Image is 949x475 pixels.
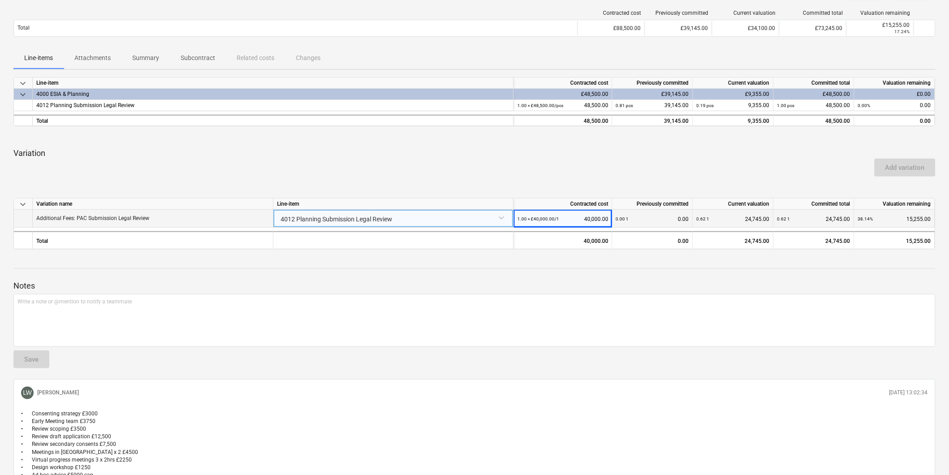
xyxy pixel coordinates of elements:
[181,53,215,63] p: Subcontract
[712,21,779,35] div: £34,100.00
[13,281,936,291] p: Notes
[36,89,510,100] div: 4000 ESIA & Planning
[774,89,854,100] div: £48,500.00
[581,10,641,16] div: Contracted cost
[517,116,608,127] div: 48,500.00
[612,199,693,210] div: Previously committed
[777,103,795,108] small: 1.00 pcs
[645,21,712,35] div: £39,145.00
[33,199,273,210] div: Variation name
[777,210,850,228] div: 24,745.00
[854,78,935,89] div: Valuation remaining
[697,116,770,127] div: 9,355.00
[517,103,563,108] small: 1.00 × £48,500.00 / pcs
[74,53,111,63] p: Attachments
[783,10,843,16] div: Committed total
[616,216,629,221] small: 0.00 1
[697,100,770,111] div: 9,355.00
[858,100,931,111] div: 0.00
[854,231,935,249] div: 15,255.00
[616,100,689,111] div: 39,145.00
[612,231,693,249] div: 0.00
[24,53,53,63] p: Line-items
[858,210,931,228] div: 15,255.00
[23,389,32,396] span: LW
[514,89,612,100] div: £48,500.00
[697,232,770,250] div: 24,745.00
[36,100,510,111] div: 4012 Planning Submission Legal Review
[850,22,910,28] div: £15,255.00
[774,78,854,89] div: Committed total
[895,29,910,34] small: 17.24%
[517,100,608,111] div: 48,500.00
[850,10,910,16] div: Valuation remaining
[616,210,689,228] div: 0.00
[17,24,30,32] p: Total
[37,389,79,397] p: [PERSON_NAME]
[514,231,612,249] div: 40,000.00
[649,10,709,16] div: Previously committed
[854,89,935,100] div: £0.00
[854,199,935,210] div: Valuation remaining
[774,115,854,126] div: 48,500.00
[697,103,714,108] small: 0.19 pcs
[21,387,34,399] div: Leslie Walker
[858,103,871,108] small: 0.00%
[779,21,846,35] div: £73,245.00
[693,78,774,89] div: Current valuation
[777,100,850,111] div: 48,500.00
[904,432,949,475] iframe: Chat Widget
[774,231,854,249] div: 24,745.00
[774,199,854,210] div: Committed total
[716,10,776,16] div: Current valuation
[132,53,159,63] p: Summary
[697,216,710,221] small: 0.62 1
[17,199,28,210] span: keyboard_arrow_down
[858,116,931,127] div: 0.00
[612,78,693,89] div: Previously committed
[517,210,608,228] div: 40,000.00
[693,199,774,210] div: Current valuation
[33,231,273,249] div: Total
[697,210,770,228] div: 24,745.00
[577,21,645,35] div: £88,500.00
[36,215,149,222] p: Additional Fees: PAC Submission Legal Review
[858,216,873,221] small: 38.14%
[17,89,28,100] span: keyboard_arrow_down
[517,216,559,221] small: 1.00 × £40,000.00 / 1
[13,148,936,159] p: Variation
[616,116,689,127] div: 39,145.00
[33,78,514,89] div: Line-item
[612,89,693,100] div: £39,145.00
[777,216,790,221] small: 0.62 1
[693,89,774,100] div: £9,355.00
[514,78,612,89] div: Contracted cost
[17,78,28,89] span: keyboard_arrow_down
[33,115,514,126] div: Total
[889,389,928,397] p: [DATE] 13:02:34
[273,199,514,210] div: Line-item
[514,199,612,210] div: Contracted cost
[616,103,633,108] small: 0.81 pcs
